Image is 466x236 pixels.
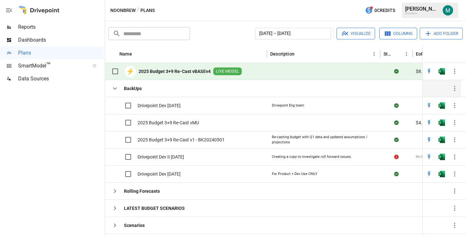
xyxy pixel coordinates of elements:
b: LATEST BUDGET SCENARIOS [124,205,185,211]
button: Visualize [337,28,375,39]
b: Rolling Forecasts [124,188,160,194]
button: Sort [452,49,461,58]
div: Open in Quick Edit [426,68,432,75]
button: [DATE] – [DATE] [255,28,331,39]
button: Sort [393,49,402,58]
span: SmartModel [18,62,85,70]
div: ⚡ [125,66,136,77]
div: Open in Quick Edit [426,154,432,160]
button: NoonBrew [110,6,136,15]
div: Status [383,51,392,56]
button: Description column menu [370,49,379,58]
span: 2025 Budget 3+9 Re-Cast v1 - BK20240501 [138,137,225,143]
div: Description [270,51,294,56]
div: Open in Excel [438,68,445,75]
span: Drivepoint Dev II [DATE] [138,154,184,160]
span: Data Sources [18,75,104,83]
div: [PERSON_NAME] [405,6,439,12]
img: excel-icon.76473adf.svg [438,68,445,75]
div: Open in Excel [438,154,445,160]
span: Drivepoint Dev [DATE] [138,171,181,177]
b: 2025 Budget 3+9 Re-Cast vBASEv4 [139,68,211,75]
div: Open in Quick Edit [426,137,432,143]
span: Plans [18,49,104,57]
img: excel-icon.76473adf.svg [438,137,445,143]
button: 0Credits [362,5,398,16]
span: Drivepoint Dev [DATE] [138,102,181,109]
div: Creating a copy to investigate roll forward issues. [272,154,352,159]
button: Sort [133,49,142,58]
div: Open in Excel [438,171,445,177]
div: Sync complete [394,137,399,143]
span: 0 Credits [374,6,395,15]
img: excel-icon.76473adf.svg [438,102,445,109]
div: Re-casting budget with Q1 data and updated assumptions / projections [272,135,375,145]
div: / [137,6,139,15]
img: Michael Gross [443,5,453,15]
img: excel-icon.76473adf.svg [438,119,445,126]
button: Columns [379,28,417,39]
img: quick-edit-flash.b8aec18c.svg [426,171,432,177]
button: Sort [295,49,304,58]
div: For Product + Dev Use ONLY [272,171,317,177]
button: Status column menu [402,49,411,58]
img: quick-edit-flash.b8aec18c.svg [426,119,432,126]
span: No Data [416,154,429,159]
div: Open in Excel [438,102,445,109]
div: Open in Quick Edit [426,119,432,126]
div: Sync complete [394,68,399,75]
div: Open in Excel [438,137,445,143]
img: excel-icon.76473adf.svg [438,154,445,160]
img: quick-edit-flash.b8aec18c.svg [426,154,432,160]
img: quick-edit-flash.b8aec18c.svg [426,68,432,75]
div: Sync complete [394,171,399,177]
button: Michael Gross [439,1,457,19]
button: Add Folder [420,28,463,39]
b: Scenarios [124,222,145,229]
div: Sync complete [394,119,399,126]
span: ™ [46,61,51,69]
div: Open in Excel [438,119,445,126]
span: Reports [18,23,104,31]
div: Open in Quick Edit [426,171,432,177]
img: excel-icon.76473adf.svg [438,171,445,177]
img: quick-edit-flash.b8aec18c.svg [426,137,432,143]
div: Name [119,51,132,56]
div: Drivepoint Eng team [272,103,304,108]
span: $8.4M [416,68,429,75]
span: Dashboards [18,36,104,44]
div: EoP Cash [416,51,431,56]
div: Sync complete [394,102,399,109]
span: $4.6M [416,119,429,126]
span: LIVE MODEL [213,68,242,75]
div: Open in Quick Edit [426,102,432,109]
span: 2025 Budget 3+9 Re-Cast vMU [138,119,199,126]
b: BackUps [124,85,142,92]
div: NoonBrew [405,12,439,15]
div: Error during sync. [394,154,399,160]
img: quick-edit-flash.b8aec18c.svg [426,102,432,109]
